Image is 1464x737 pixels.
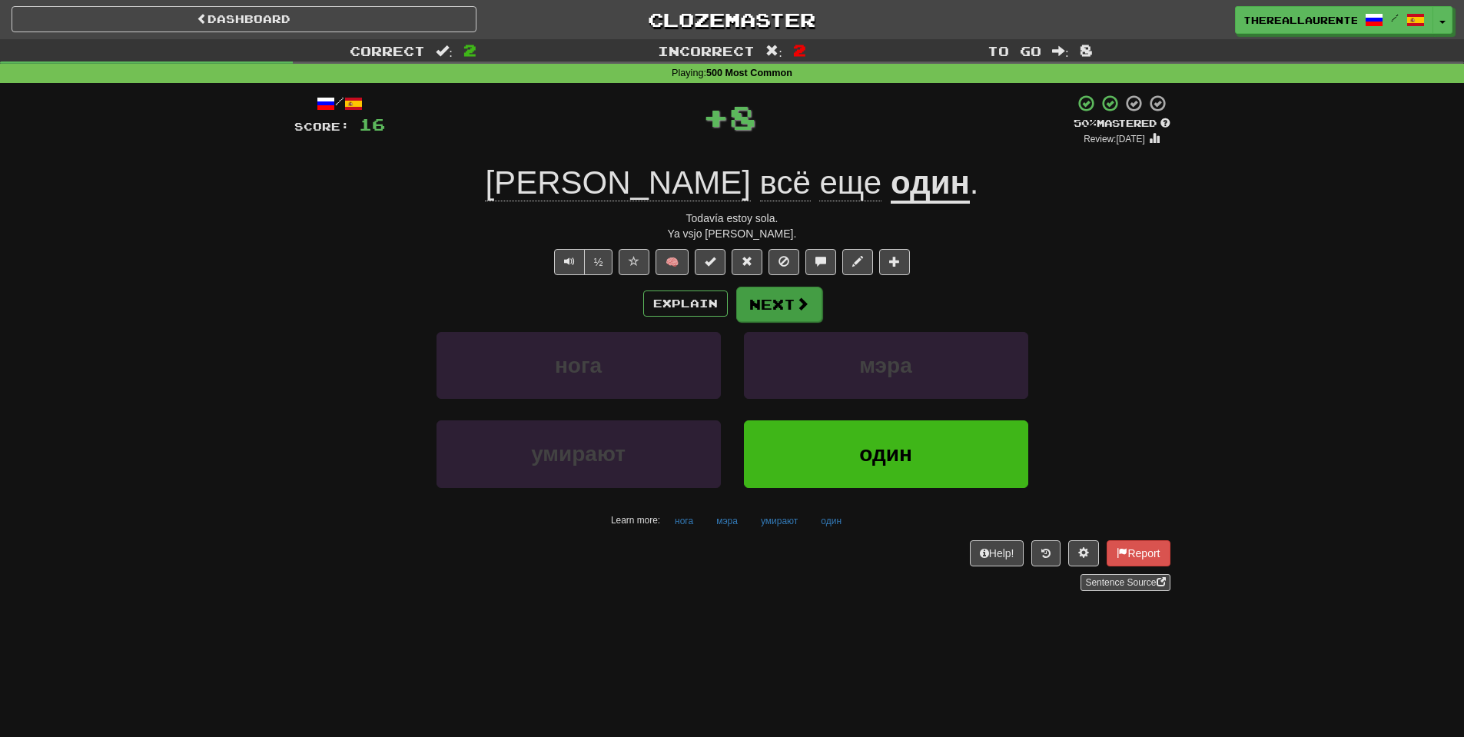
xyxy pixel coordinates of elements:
[1084,134,1145,144] small: Review: [DATE]
[1243,13,1357,27] span: thereallaurente
[1052,45,1069,58] span: :
[732,249,762,275] button: Reset to 0% Mastered (alt+r)
[294,211,1170,226] div: Todavía estoy sola.
[891,164,970,204] u: один
[1080,41,1093,59] span: 8
[988,43,1041,58] span: To go
[294,120,350,133] span: Score:
[970,164,979,201] span: .
[702,94,729,140] span: +
[744,420,1028,487] button: один
[500,6,964,33] a: Clozemaster
[666,510,702,533] button: нога
[551,249,613,275] div: Text-to-speech controls
[706,68,792,78] strong: 500 Most Common
[859,442,912,466] span: один
[656,249,689,275] button: 🧠
[437,420,721,487] button: умирают
[819,164,881,201] span: еще
[619,249,649,275] button: Favorite sentence (alt+f)
[793,41,806,59] span: 2
[765,45,782,58] span: :
[842,249,873,275] button: Edit sentence (alt+d)
[350,43,425,58] span: Correct
[708,510,746,533] button: мэра
[294,94,385,113] div: /
[879,249,910,275] button: Add to collection (alt+a)
[436,45,453,58] span: :
[463,41,476,59] span: 2
[1031,540,1061,566] button: Round history (alt+y)
[643,290,728,317] button: Explain
[611,515,660,526] small: Learn more:
[970,540,1024,566] button: Help!
[1235,6,1433,34] a: thereallaurente /
[294,226,1170,241] div: Ya vsjo [PERSON_NAME].
[695,249,725,275] button: Set this sentence to 100% Mastered (alt+m)
[658,43,755,58] span: Incorrect
[1391,12,1399,23] span: /
[437,332,721,399] button: нога
[531,442,626,466] span: умирают
[812,510,850,533] button: один
[359,115,385,134] span: 16
[760,164,811,201] span: всё
[805,249,836,275] button: Discuss sentence (alt+u)
[554,249,585,275] button: Play sentence audio (ctl+space)
[859,354,911,377] span: мэра
[1107,540,1170,566] button: Report
[12,6,476,32] a: Dashboard
[736,287,822,322] button: Next
[555,354,602,377] span: нога
[769,249,799,275] button: Ignore sentence (alt+i)
[584,249,613,275] button: ½
[752,510,806,533] button: умирают
[744,332,1028,399] button: мэра
[1074,117,1097,129] span: 50 %
[729,98,756,136] span: 8
[485,164,750,201] span: [PERSON_NAME]
[1081,574,1170,591] a: Sentence Source
[1074,117,1170,131] div: Mastered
